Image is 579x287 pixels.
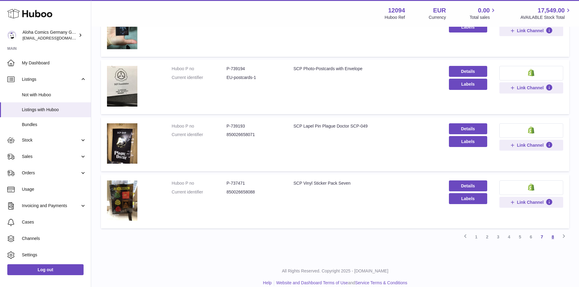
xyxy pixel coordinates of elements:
strong: 12094 [388,6,405,15]
dt: Current identifier [172,75,226,80]
button: Labels [449,136,487,147]
span: Link Channel [517,85,544,91]
a: 4 [504,231,515,242]
a: Details [449,123,487,134]
div: SCP Photo-Postcards with Envelope [293,66,436,72]
a: Log out [7,264,84,275]
span: Not with Huboo [22,92,86,98]
button: Labels [449,193,487,204]
div: SCP Lapel Pin Plague Doctor SCP-049 [293,123,436,129]
img: internalAdmin-12094@internal.huboo.com [7,31,16,40]
span: 0.00 [478,6,490,15]
span: AVAILABLE Stock Total [520,15,572,20]
span: Sales [22,154,80,159]
div: Currency [429,15,446,20]
span: Stock [22,137,80,143]
img: SCP Lapel Pin Plague Doctor SCP-049 [107,123,137,164]
a: Help [263,280,272,285]
span: Settings [22,252,86,258]
span: [EMAIL_ADDRESS][DOMAIN_NAME] [22,36,89,40]
img: SCP Lenticular Magnet Mask [107,9,137,50]
span: My Dashboard [22,60,86,66]
a: Website and Dashboard Terms of Use [276,280,348,285]
img: shopify-small.png [528,126,534,134]
img: SCP Photo-Postcards with Envelope [107,66,137,107]
dd: P-737471 [226,180,281,186]
dt: Huboo P no [172,123,226,129]
a: 1 [471,231,482,242]
dd: 850026658071 [226,132,281,138]
span: Channels [22,236,86,241]
a: 8 [547,231,558,242]
button: Labels [449,22,487,32]
span: Usage [22,186,86,192]
dd: P-739194 [226,66,281,72]
dd: P-739193 [226,123,281,129]
a: 7 [536,231,547,242]
span: Listings [22,77,80,82]
a: Details [449,66,487,77]
button: Link Channel [499,25,563,36]
img: shopify-small.png [528,69,534,76]
span: Link Channel [517,142,544,148]
a: 5 [515,231,526,242]
button: Labels [449,79,487,90]
span: Link Channel [517,28,544,33]
dt: Current identifier [172,189,226,195]
li: and [274,280,407,286]
span: Invoicing and Payments [22,203,80,209]
div: SCP Vinyl Sticker Pack Seven [293,180,436,186]
div: Aloha Comics Germany GmbH [22,29,77,41]
dt: Huboo P no [172,180,226,186]
span: Listings with Huboo [22,107,86,113]
dt: Current identifier [172,132,226,138]
span: Orders [22,170,80,176]
span: Total sales [470,15,497,20]
dd: 850026658088 [226,189,281,195]
a: 6 [526,231,536,242]
div: Huboo Ref [385,15,405,20]
dd: EU-postcards-1 [226,75,281,80]
a: 0.00 Total sales [470,6,497,20]
p: All Rights Reserved. Copyright 2025 - [DOMAIN_NAME] [96,268,574,274]
img: shopify-small.png [528,183,534,191]
dt: Huboo P no [172,66,226,72]
img: SCP Vinyl Sticker Pack Seven [107,180,137,221]
span: Cases [22,219,86,225]
button: Link Channel [499,82,563,93]
button: Link Channel [499,197,563,208]
span: 17,549.00 [538,6,565,15]
a: 3 [493,231,504,242]
span: Bundles [22,122,86,128]
strong: EUR [433,6,446,15]
a: Details [449,180,487,191]
a: Service Terms & Conditions [355,280,407,285]
button: Link Channel [499,140,563,151]
span: Link Channel [517,200,544,205]
a: 17,549.00 AVAILABLE Stock Total [520,6,572,20]
a: 2 [482,231,493,242]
